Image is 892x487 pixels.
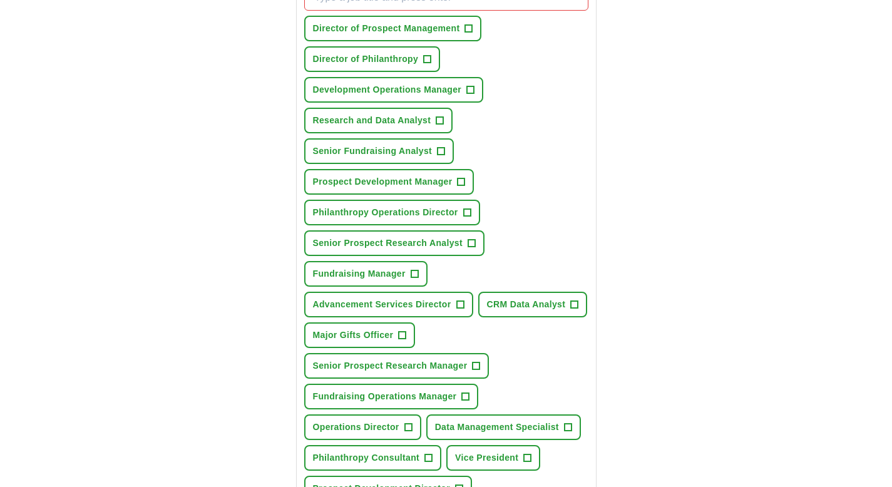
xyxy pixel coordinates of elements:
button: Advancement Services Director [304,292,473,317]
button: Research and Data Analyst [304,108,453,133]
button: Fundraising Operations Manager [304,384,479,409]
button: Major Gifts Officer [304,322,416,348]
span: Research and Data Analyst [313,114,431,127]
span: CRM Data Analyst [487,298,566,311]
span: Philanthropy Consultant [313,451,420,464]
span: Development Operations Manager [313,83,462,96]
button: Director of Prospect Management [304,16,482,41]
span: Operations Director [313,421,399,434]
span: Vice President [455,451,518,464]
button: Vice President [446,445,540,471]
span: Senior Prospect Research Analyst [313,237,463,250]
button: Data Management Specialist [426,414,581,440]
span: Fundraising Manager [313,267,406,280]
span: Philanthropy Operations Director [313,206,458,219]
button: Senior Prospect Research Analyst [304,230,484,256]
button: Philanthropy Consultant [304,445,442,471]
button: Development Operations Manager [304,77,484,103]
span: Major Gifts Officer [313,329,394,342]
button: Senior Prospect Research Manager [304,353,490,379]
span: Prospect Development Manager [313,175,453,188]
span: Director of Prospect Management [313,22,460,35]
button: Operations Director [304,414,421,440]
button: Director of Philanthropy [304,46,441,72]
span: Fundraising Operations Manager [313,390,457,403]
span: Senior Fundraising Analyst [313,145,433,158]
button: CRM Data Analyst [478,292,588,317]
button: Prospect Development Manager [304,169,474,195]
span: Senior Prospect Research Manager [313,359,468,372]
button: Fundraising Manager [304,261,428,287]
span: Director of Philanthropy [313,53,419,66]
button: Senior Fundraising Analyst [304,138,454,164]
span: Advancement Services Director [313,298,451,311]
button: Philanthropy Operations Director [304,200,480,225]
span: Data Management Specialist [435,421,559,434]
